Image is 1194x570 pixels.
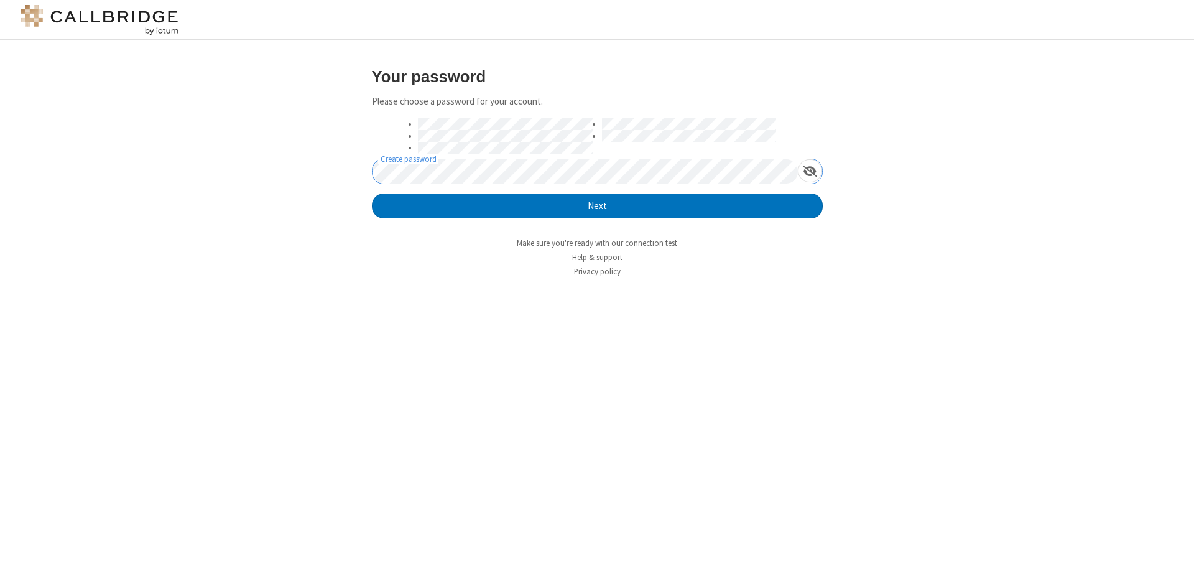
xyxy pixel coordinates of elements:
p: Please choose a password for your account. [372,95,823,109]
a: Help & support [572,252,622,263]
div: Show password [798,159,822,182]
h3: Your password [372,68,823,85]
button: Next [372,194,823,218]
img: logo@2x.png [19,5,180,35]
input: Create password [373,159,798,184]
a: Make sure you're ready with our connection test [517,238,677,248]
a: Privacy policy [574,266,621,277]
